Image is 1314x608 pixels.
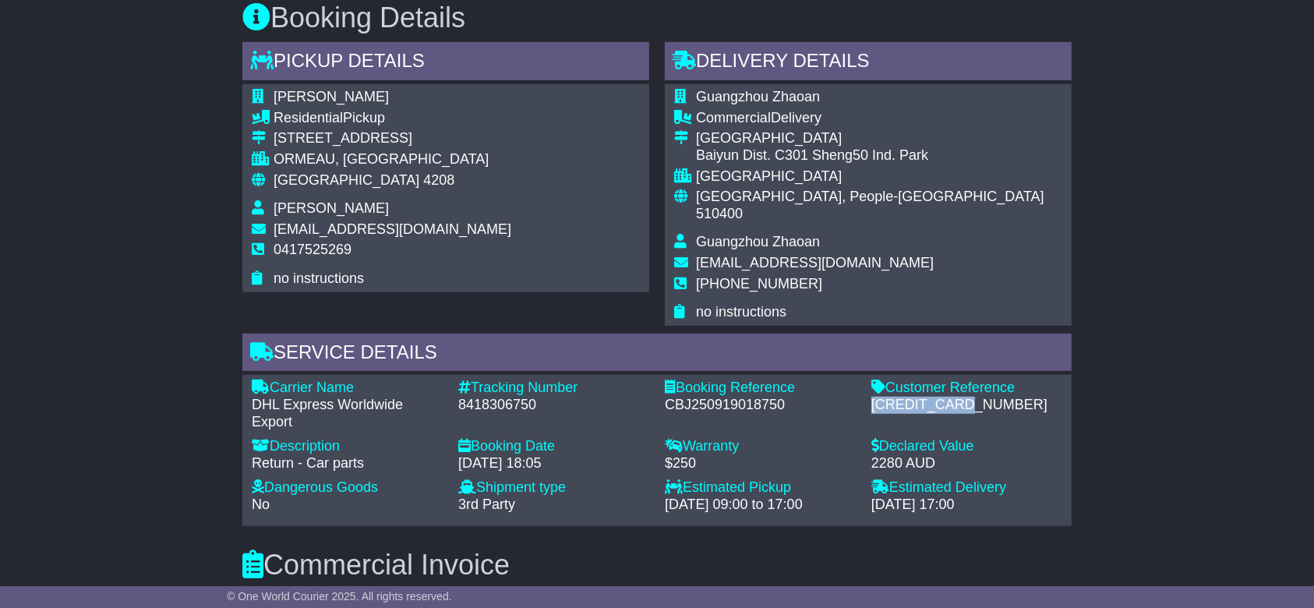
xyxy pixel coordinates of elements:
div: Dangerous Goods [252,479,443,497]
span: Residential [274,110,343,125]
div: [GEOGRAPHIC_DATA] [696,130,1062,147]
span: 510400 [696,206,743,221]
div: Tracking Number [458,380,649,397]
div: Shipment type [458,479,649,497]
div: Delivery Details [665,42,1072,84]
div: Warranty [665,438,856,455]
div: CBJ250919018750 [665,397,856,414]
span: [PERSON_NAME] [274,200,389,216]
div: 8418306750 [458,397,649,414]
div: [CREDIT_CARD_NUMBER] [871,397,1062,414]
div: [STREET_ADDRESS] [274,130,511,147]
span: [PERSON_NAME] [274,89,389,104]
div: Baiyun Dist. C301 Sheng50 Ind. Park [696,147,1062,164]
div: [GEOGRAPHIC_DATA] [696,168,1062,186]
span: [PHONE_NUMBER] [696,276,822,292]
span: Commercial [696,110,771,125]
div: Carrier Name [252,380,443,397]
span: No [252,497,270,512]
span: no instructions [696,304,786,320]
span: no instructions [274,270,364,286]
span: Guangzhou Zhaoan [696,234,820,249]
div: [DATE] 09:00 to 17:00 [665,497,856,514]
div: Declared Value [871,438,1062,455]
div: Estimated Pickup [665,479,856,497]
div: ORMEAU, [GEOGRAPHIC_DATA] [274,151,511,168]
div: Booking Date [458,438,649,455]
div: Return - Car parts [252,455,443,472]
span: 4208 [423,172,454,188]
h3: Commercial Invoice [242,550,1072,581]
div: Estimated Delivery [871,479,1062,497]
div: Description [252,438,443,455]
div: DHL Express Worldwide Export [252,397,443,430]
div: Delivery [696,110,1062,127]
span: [EMAIL_ADDRESS][DOMAIN_NAME] [274,221,511,237]
div: Booking Reference [665,380,856,397]
span: © One World Courier 2025. All rights reserved. [227,590,452,603]
h3: Booking Details [242,2,1072,34]
div: [DATE] 17:00 [871,497,1062,514]
div: Pickup Details [242,42,649,84]
span: [GEOGRAPHIC_DATA], People-[GEOGRAPHIC_DATA] [696,189,1044,204]
span: [GEOGRAPHIC_DATA] [274,172,419,188]
div: 2280 AUD [871,455,1062,472]
div: Pickup [274,110,511,127]
span: 0417525269 [274,242,351,257]
span: 3rd Party [458,497,515,512]
span: Guangzhou Zhaoan [696,89,820,104]
div: Customer Reference [871,380,1062,397]
div: $250 [665,455,856,472]
div: Service Details [242,334,1072,376]
div: [DATE] 18:05 [458,455,649,472]
span: [EMAIL_ADDRESS][DOMAIN_NAME] [696,255,934,270]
